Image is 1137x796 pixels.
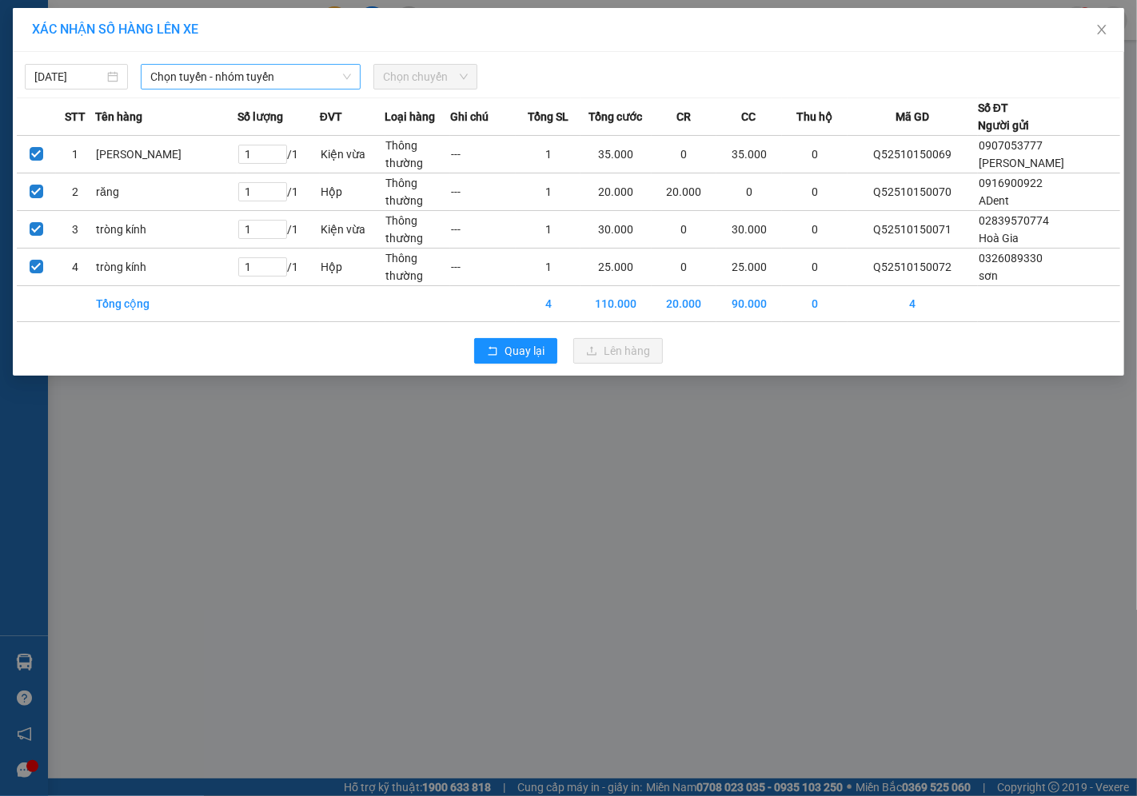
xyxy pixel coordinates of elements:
[385,108,436,125] span: Loại hàng
[782,286,848,322] td: 0
[95,286,237,322] td: Tổng cộng
[237,211,320,249] td: / 1
[95,108,142,125] span: Tên hàng
[95,136,237,173] td: [PERSON_NAME]
[32,22,198,37] span: XÁC NHẬN SỐ HÀNG LÊN XE
[716,249,782,286] td: 25.000
[237,136,320,173] td: / 1
[124,35,154,50] span: Sang
[848,173,978,211] td: Q52510150070
[342,72,352,82] span: down
[65,108,86,125] span: STT
[516,249,581,286] td: 1
[385,249,451,286] td: Thông thường
[716,286,782,322] td: 90.000
[474,338,557,364] button: rollbackQuay lại
[848,286,978,322] td: 4
[487,345,498,358] span: rollback
[45,18,86,33] span: Quận 5
[56,249,95,286] td: 4
[385,173,451,211] td: Thông thường
[6,53,78,68] span: 0939346287
[796,108,832,125] span: Thu hộ
[896,108,929,125] span: Mã GD
[516,286,581,322] td: 4
[229,109,237,127] span: 1
[516,211,581,249] td: 1
[979,269,998,282] span: sơn
[516,173,581,211] td: 1
[450,136,516,173] td: ---
[716,136,782,173] td: 35.000
[6,18,122,33] p: Gửi từ:
[516,136,581,173] td: 1
[676,108,691,125] span: CR
[782,173,848,211] td: 0
[237,249,320,286] td: / 1
[580,136,651,173] td: 35.000
[56,211,95,249] td: 3
[652,249,717,286] td: 0
[95,249,237,286] td: tròng kính
[978,99,1029,134] div: Số ĐT Người gửi
[1079,8,1124,53] button: Close
[122,81,238,102] td: CC:
[34,68,104,86] input: 15/10/2025
[589,108,643,125] span: Tổng cước
[320,249,385,286] td: Hộp
[505,342,545,360] span: Quay lại
[979,157,1064,169] span: [PERSON_NAME]
[320,173,385,211] td: Hộp
[6,35,34,50] span: Điền
[979,252,1043,265] span: 0326089330
[150,65,351,89] span: Chọn tuyến - nhóm tuyến
[450,249,516,286] td: ---
[848,136,978,173] td: Q52510150069
[450,173,516,211] td: ---
[716,173,782,211] td: 0
[6,81,123,102] td: CR:
[6,111,108,126] span: 1 - Thùng vừa (pt)
[320,108,342,125] span: ĐVT
[1095,23,1108,36] span: close
[742,108,756,125] span: CC
[580,249,651,286] td: 25.000
[385,211,451,249] td: Thông thường
[143,84,182,99] span: 30.000
[580,211,651,249] td: 30.000
[56,173,95,211] td: 2
[573,338,663,364] button: uploadLên hàng
[979,232,1019,245] span: Hoà Gia
[383,65,467,89] span: Chọn chuyến
[450,211,516,249] td: ---
[716,211,782,249] td: 30.000
[652,136,717,173] td: 0
[158,18,202,33] span: Bến Tre
[95,173,237,211] td: răng
[652,173,717,211] td: 20.000
[782,211,848,249] td: 0
[26,84,33,99] span: 0
[652,286,717,322] td: 20.000
[580,286,651,322] td: 110.000
[580,173,651,211] td: 20.000
[979,214,1049,227] span: 02839570774
[450,108,489,125] span: Ghi chú
[848,211,978,249] td: Q52510150071
[385,136,451,173] td: Thông thường
[979,139,1043,152] span: 0907053777
[56,136,95,173] td: 1
[848,249,978,286] td: Q52510150072
[782,249,848,286] td: 0
[979,194,1009,207] span: ADent
[124,18,237,33] p: Nhận:
[528,108,568,125] span: Tổng SL
[320,211,385,249] td: Kiện vừa
[124,53,196,68] span: 0913657882
[979,177,1043,189] span: 0916900922
[210,111,229,126] span: SL:
[95,211,237,249] td: tròng kính
[237,108,283,125] span: Số lượng
[782,136,848,173] td: 0
[320,136,385,173] td: Kiện vừa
